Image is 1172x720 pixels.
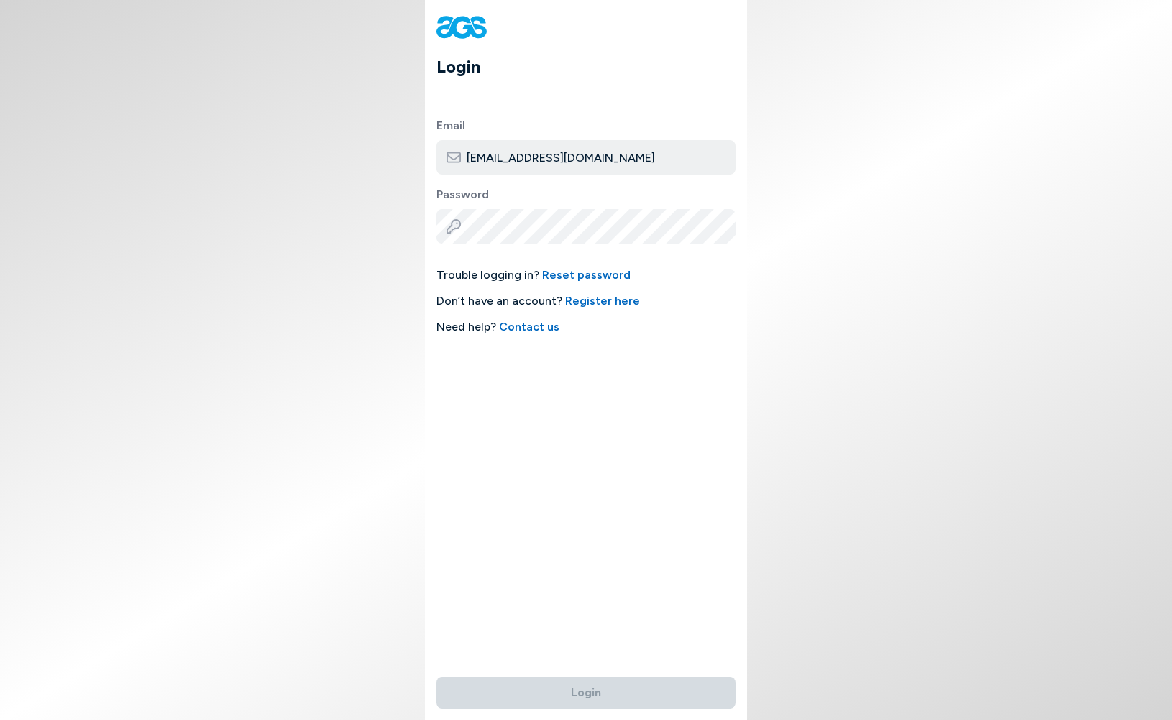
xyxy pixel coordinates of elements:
label: Password [436,186,736,203]
span: Trouble logging in? [436,267,736,284]
a: Contact us [499,320,559,333]
h1: Login [436,54,747,80]
span: Don’t have an account? [436,292,736,310]
button: Login [436,677,736,709]
a: Register here [565,294,640,308]
label: Email [436,117,736,134]
span: Need help? [436,318,736,336]
a: Reset password [542,268,631,282]
input: Type here [436,140,736,175]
